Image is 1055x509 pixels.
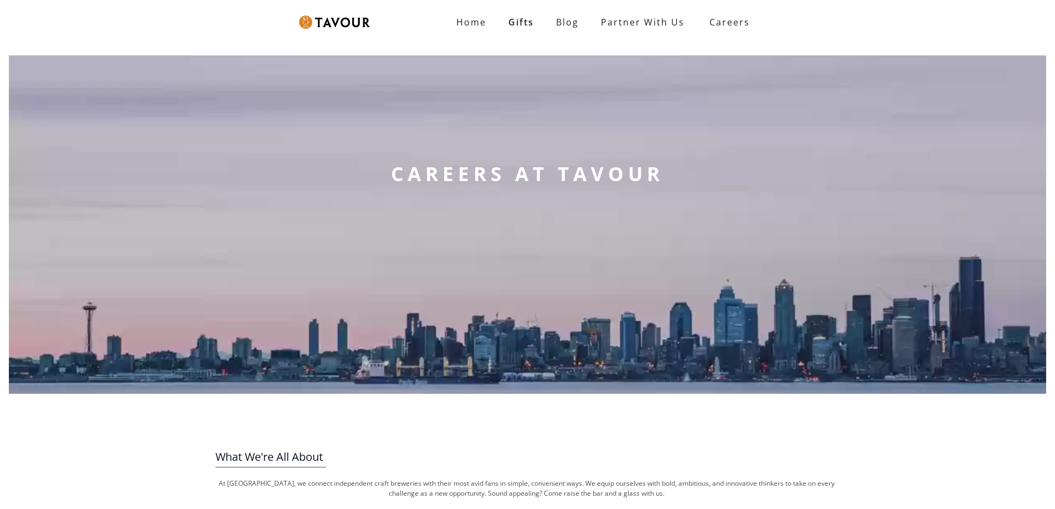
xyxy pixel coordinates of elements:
[445,11,497,33] a: Home
[545,11,590,33] a: Blog
[215,479,838,498] p: At [GEOGRAPHIC_DATA], we connect independent craft breweries with their most avid fans in simple,...
[497,11,545,33] a: Gifts
[456,16,486,28] strong: Home
[590,11,696,33] a: partner with us
[709,11,750,33] strong: Careers
[215,447,838,467] h3: What We're All About
[391,161,664,187] strong: CAREERS AT TAVOUR
[696,7,758,38] a: Careers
